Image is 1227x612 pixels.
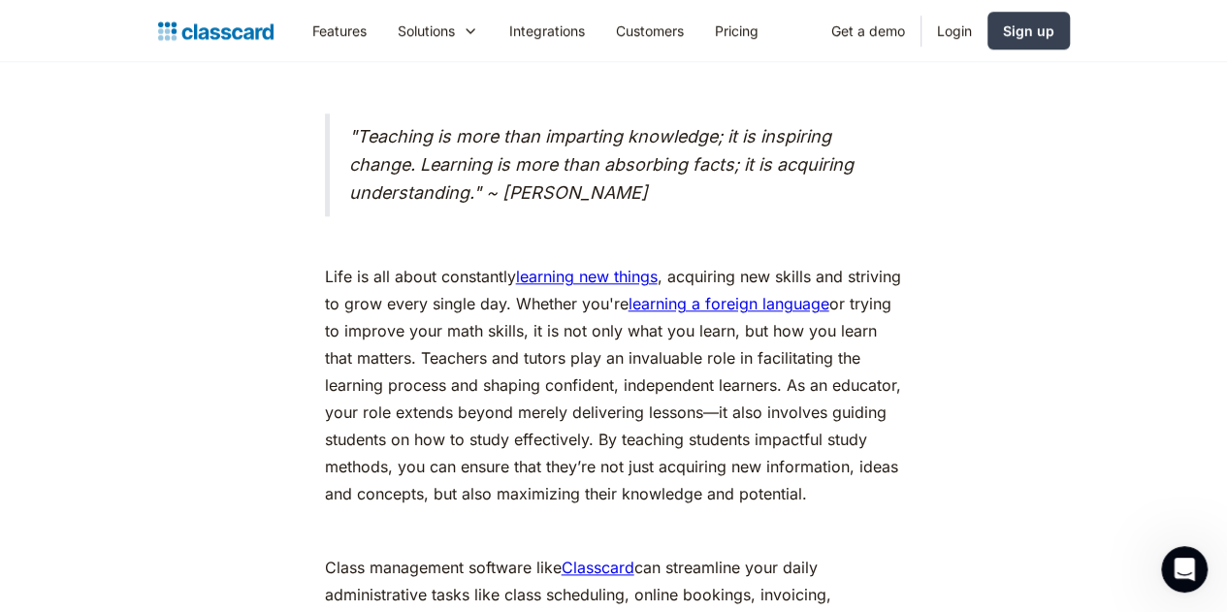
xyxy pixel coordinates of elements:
[349,126,854,203] em: "Teaching is more than imparting knowledge; it is inspiring change. Learning is more than absorbi...
[699,9,774,52] a: Pricing
[1003,20,1054,41] div: Sign up
[325,517,903,544] p: ‍
[921,9,987,52] a: Login
[629,294,829,313] a: learning a foreign language
[1161,546,1208,593] iframe: Intercom live chat
[494,9,600,52] a: Integrations
[398,20,455,41] div: Solutions
[816,9,920,52] a: Get a demo
[382,9,494,52] div: Solutions
[325,226,903,253] p: ‍
[987,12,1070,49] a: Sign up
[297,9,382,52] a: Features
[562,558,634,577] a: Classcard
[158,17,274,45] a: home
[516,267,658,286] a: learning new things
[325,263,903,507] p: Life is all about constantly , acquiring new skills and striving to grow every single day. Whethe...
[600,9,699,52] a: Customers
